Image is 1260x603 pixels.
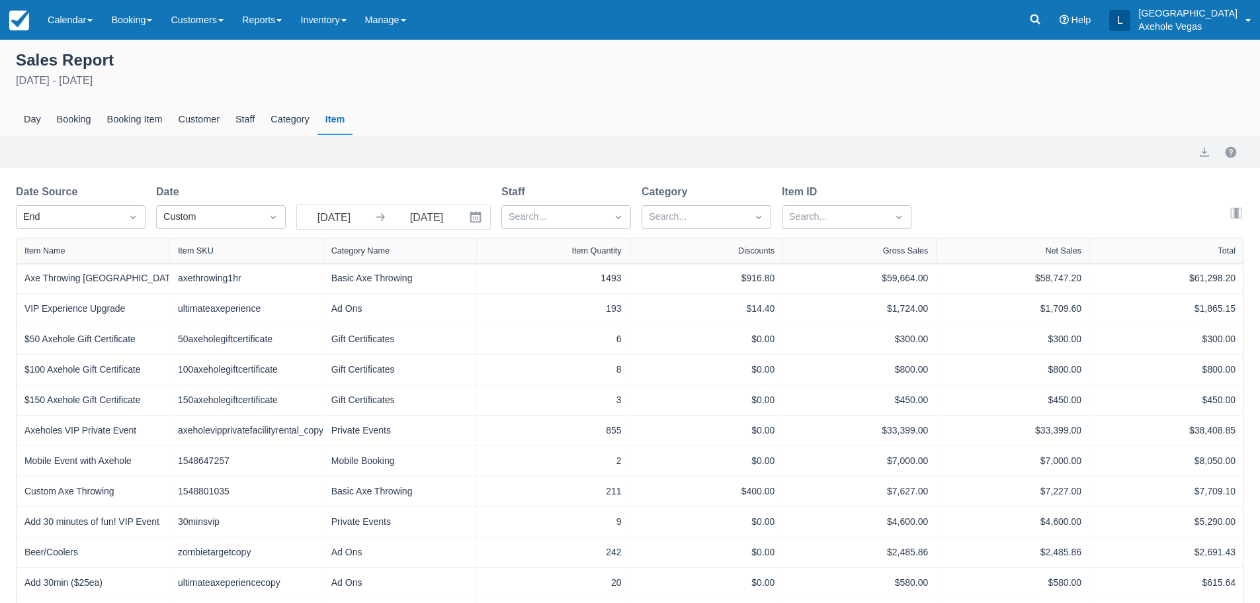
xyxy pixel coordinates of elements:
span: Dropdown icon [612,210,625,224]
div: $300.00 [791,332,928,346]
a: Axe Throwing [GEOGRAPHIC_DATA] [24,271,179,285]
div: Private Events [331,515,468,529]
div: L [1109,10,1130,31]
div: $0.00 [638,515,775,529]
label: Date Source [16,184,83,200]
div: $800.00 [1098,363,1236,377]
img: checkfront-main-nav-mini-logo.png [9,11,29,30]
div: $580.00 [945,576,1081,590]
input: Start Date [297,205,371,229]
div: $59,664.00 [791,271,928,285]
a: Mobile Event with Axehole [24,454,132,468]
div: 1548647257 [178,454,315,468]
div: $0.00 [638,393,775,407]
div: $33,399.00 [791,424,928,438]
div: 9 [485,515,622,529]
div: Ad Ons [331,576,468,590]
span: Dropdown icon [752,210,765,224]
div: $2,691.43 [1098,545,1236,559]
div: $400.00 [638,485,775,498]
div: $0.00 [638,332,775,346]
label: Category [642,184,693,200]
label: Date [156,184,185,200]
span: Dropdown icon [267,210,280,224]
div: axethrowing1hr [178,271,315,285]
a: $150 Axehole Gift Certificate [24,393,140,407]
button: Interact with the calendar and add the check-in date for your trip. [464,205,490,229]
div: $0.00 [638,576,775,590]
label: Item ID [782,184,822,200]
div: $0.00 [638,454,775,468]
div: Booking Item [99,105,171,135]
div: zombietargetcopy [178,545,315,559]
div: 242 [485,545,622,559]
a: $50 Axehole Gift Certificate [24,332,136,346]
div: 8 [485,363,622,377]
i: Help [1060,15,1069,24]
a: $100 Axehole Gift Certificate [24,363,140,377]
span: Dropdown icon [892,210,905,224]
div: $7,000.00 [791,454,928,468]
div: $1,865.15 [1098,302,1236,316]
div: $8,050.00 [1098,454,1236,468]
div: $14.40 [638,302,775,316]
div: 6 [485,332,622,346]
div: 20 [485,576,622,590]
div: Item Quantity [572,246,622,255]
div: 150axeholegiftcertificate [178,393,315,407]
div: $580.00 [791,576,928,590]
div: $58,747.20 [945,271,1081,285]
div: Category Name [331,246,390,255]
div: $450.00 [945,393,1081,407]
div: Private Events [331,424,468,438]
div: Item SKU [178,246,214,255]
div: 211 [485,485,622,498]
div: $0.00 [638,545,775,559]
div: Staff [228,105,263,135]
div: ultimateaxeperiencecopy [178,576,315,590]
div: $7,709.10 [1098,485,1236,498]
label: Staff [501,184,530,200]
a: Custom Axe Throwing [24,485,114,498]
div: Discounts [738,246,775,255]
div: Sales Report [16,48,1244,70]
div: $2,485.86 [791,545,928,559]
span: Help [1071,15,1091,25]
div: $33,399.00 [945,424,1081,438]
div: Gift Certificates [331,393,468,407]
div: $61,298.20 [1098,271,1236,285]
div: Total [1218,246,1236,255]
div: $800.00 [791,363,928,377]
div: $7,227.00 [945,485,1081,498]
div: [DATE] - [DATE] [16,73,1244,89]
div: 100axeholegiftcertificate [178,363,315,377]
div: $4,600.00 [945,515,1081,529]
div: Booking [49,105,99,135]
div: Gift Certificates [331,363,468,377]
a: Add 30min ($25ea) [24,576,103,590]
div: $7,627.00 [791,485,928,498]
div: $300.00 [945,332,1081,346]
div: $450.00 [791,393,928,407]
a: Axeholes VIP Private Event [24,424,136,438]
p: Axehole Vegas [1138,20,1238,33]
div: Basic Axe Throwing [331,271,468,285]
div: Category [263,105,317,135]
div: 855 [485,424,622,438]
div: 50axeholegiftcertificate [178,332,315,346]
div: Day [16,105,49,135]
span: Dropdown icon [126,210,140,224]
div: 2 [485,454,622,468]
div: $7,000.00 [945,454,1081,468]
input: End Date [390,205,464,229]
div: Custom [163,210,255,224]
div: 3 [485,393,622,407]
div: Item Name [24,246,65,255]
div: $4,600.00 [791,515,928,529]
div: Ad Ons [331,302,468,316]
div: Item [317,105,353,135]
div: $1,724.00 [791,302,928,316]
div: 30minsvip [178,515,315,529]
div: $2,485.86 [945,545,1081,559]
div: ultimateaxeperience [178,302,315,316]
